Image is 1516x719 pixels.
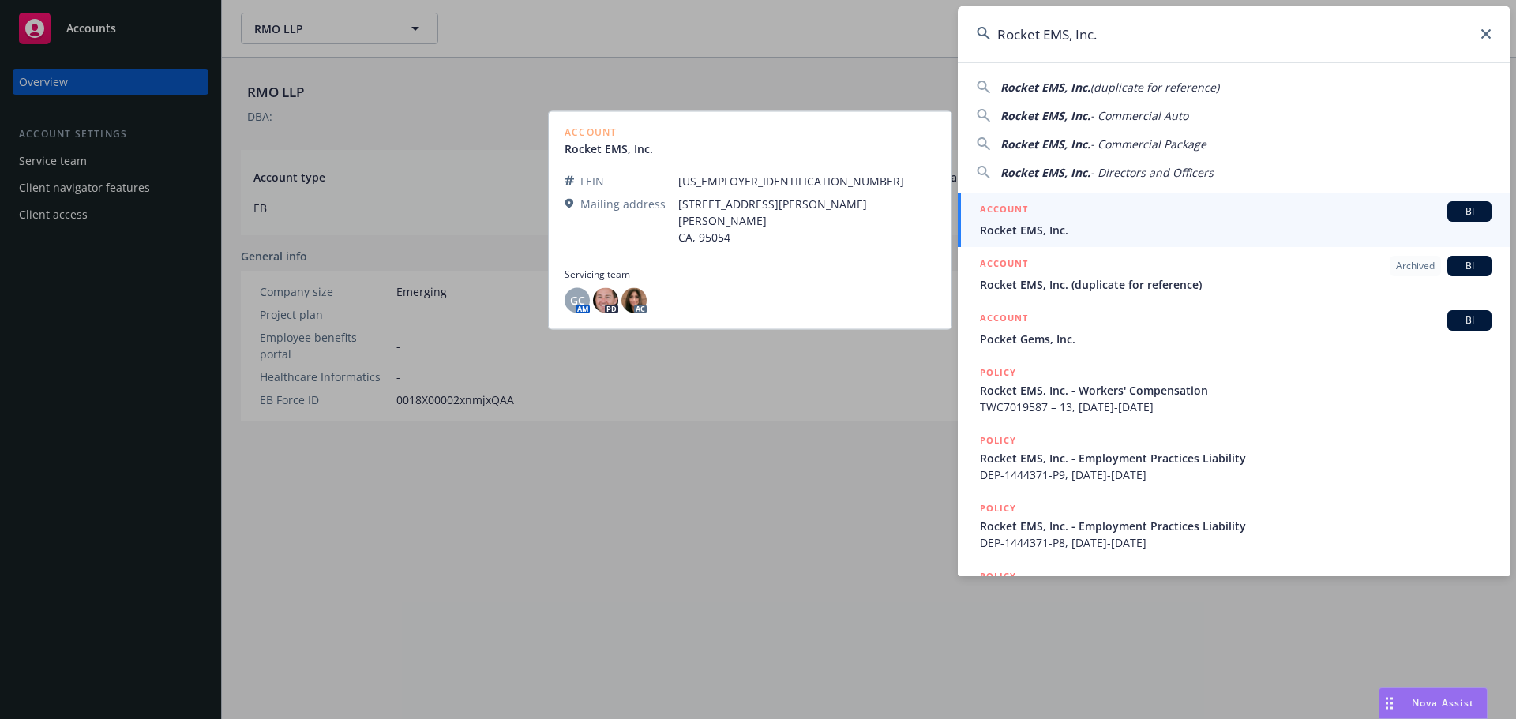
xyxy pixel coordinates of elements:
span: TWC7019587 – 13, [DATE]-[DATE] [980,399,1492,415]
a: POLICY [958,560,1510,627]
span: Rocket EMS, Inc. [1000,137,1090,152]
h5: ACCOUNT [980,201,1028,220]
span: Rocket EMS, Inc. - Employment Practices Liability [980,518,1492,534]
a: ACCOUNTBIPocket Gems, Inc. [958,301,1510,356]
span: BI [1454,259,1485,273]
span: - Directors and Officers [1090,165,1214,180]
span: - Commercial Auto [1090,108,1188,123]
span: Rocket EMS, Inc. [980,222,1492,238]
span: DEP-1444371-P8, [DATE]-[DATE] [980,534,1492,551]
div: Drag to move [1379,688,1399,718]
span: Archived [1396,259,1435,273]
a: POLICYRocket EMS, Inc. - Employment Practices LiabilityDEP-1444371-P9, [DATE]-[DATE] [958,424,1510,492]
a: ACCOUNTBIRocket EMS, Inc. [958,193,1510,247]
input: Search... [958,6,1510,62]
span: BI [1454,313,1485,328]
span: Rocket EMS, Inc. [1000,80,1090,95]
h5: ACCOUNT [980,310,1028,329]
h5: POLICY [980,500,1016,516]
span: Rocket EMS, Inc. (duplicate for reference) [980,276,1492,293]
h5: POLICY [980,365,1016,380]
span: Rocket EMS, Inc. - Workers' Compensation [980,382,1492,399]
span: Nova Assist [1412,696,1474,710]
span: Rocket EMS, Inc. - Employment Practices Liability [980,450,1492,466]
span: - Commercial Package [1090,137,1206,152]
button: Nova Assist [1379,687,1488,719]
h5: POLICY [980,568,1016,584]
a: POLICYRocket EMS, Inc. - Workers' CompensationTWC7019587 – 13, [DATE]-[DATE] [958,356,1510,424]
h5: POLICY [980,433,1016,448]
span: Rocket EMS, Inc. [1000,165,1090,180]
a: POLICYRocket EMS, Inc. - Employment Practices LiabilityDEP-1444371-P8, [DATE]-[DATE] [958,492,1510,560]
span: DEP-1444371-P9, [DATE]-[DATE] [980,466,1492,483]
h5: ACCOUNT [980,256,1028,275]
span: (duplicate for reference) [1090,80,1219,95]
a: ACCOUNTArchivedBIRocket EMS, Inc. (duplicate for reference) [958,247,1510,301]
span: BI [1454,204,1485,219]
span: Rocket EMS, Inc. [1000,108,1090,123]
span: Pocket Gems, Inc. [980,331,1492,347]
